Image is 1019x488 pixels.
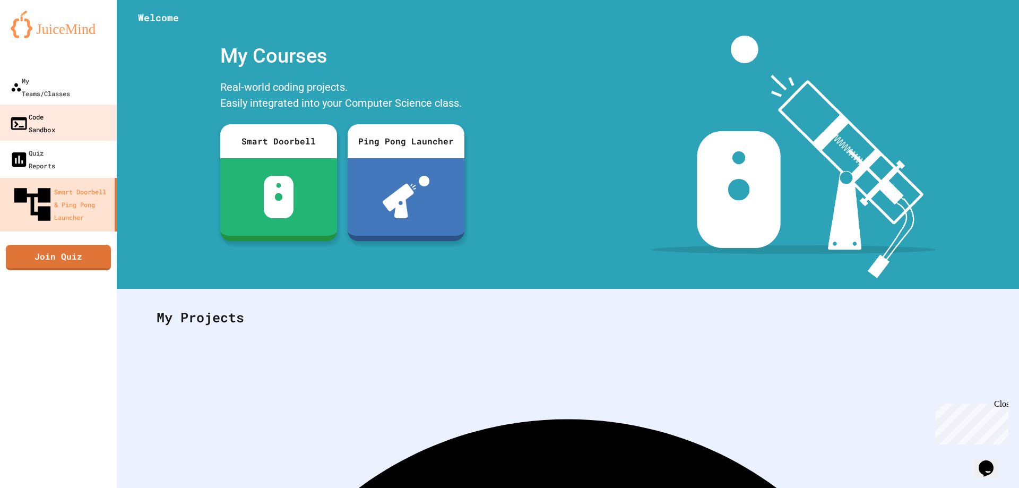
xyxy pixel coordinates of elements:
[10,110,55,136] div: Code Sandbox
[215,36,470,76] div: My Courses
[10,146,55,172] div: Quiz Reports
[383,176,430,218] img: ppl-with-ball.png
[146,297,990,338] div: My Projects
[220,124,337,158] div: Smart Doorbell
[4,4,73,67] div: Chat with us now!Close
[11,183,110,226] div: Smart Doorbell & Ping Pong Launcher
[348,124,464,158] div: Ping Pong Launcher
[11,74,70,100] div: My Teams/Classes
[215,76,470,116] div: Real-world coding projects. Easily integrated into your Computer Science class.
[931,399,1008,444] iframe: chat widget
[974,446,1008,477] iframe: chat widget
[11,11,106,38] img: logo-orange.svg
[6,245,111,270] a: Join Quiz
[651,36,936,278] img: banner-image-my-projects.png
[264,176,294,218] img: sdb-white.svg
